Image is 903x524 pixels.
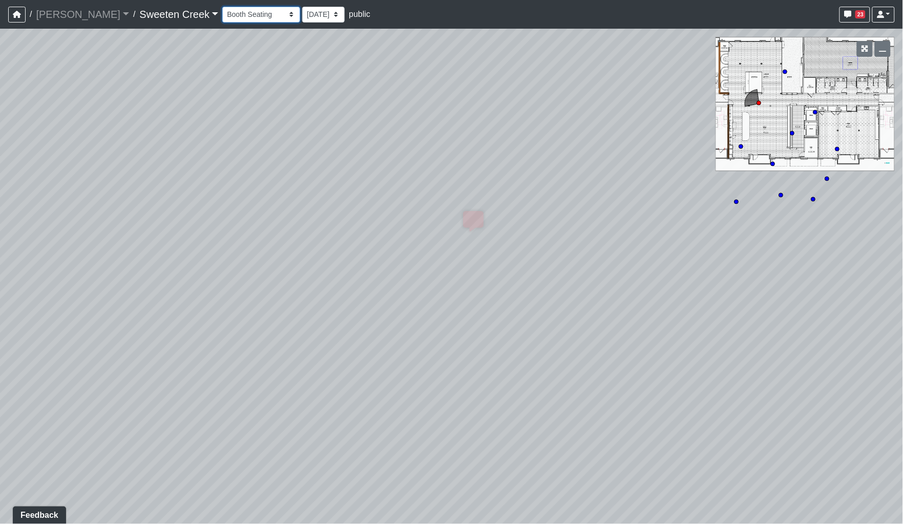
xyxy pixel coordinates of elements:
span: public [349,10,370,18]
span: / [129,4,139,25]
iframe: Ybug feedback widget [8,504,68,524]
a: Sweeten Creek [139,4,218,25]
a: [PERSON_NAME] [36,4,129,25]
span: 23 [855,10,866,18]
button: 23 [839,7,870,23]
span: / [26,4,36,25]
